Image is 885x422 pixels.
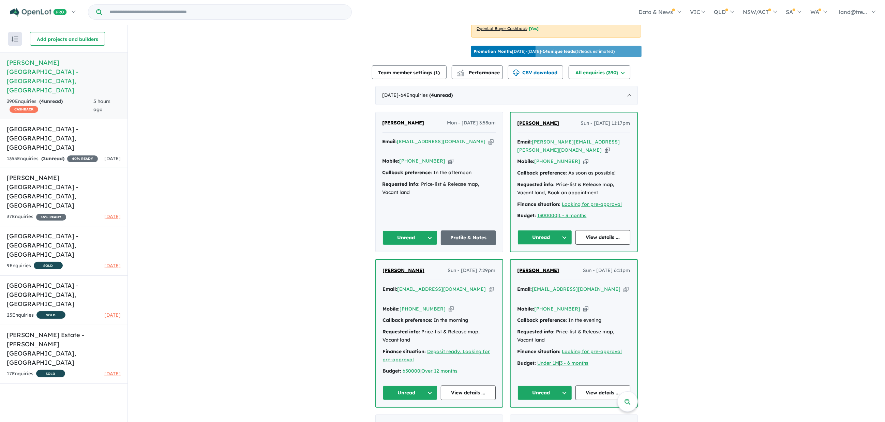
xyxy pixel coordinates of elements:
[7,231,121,259] h5: [GEOGRAPHIC_DATA] - [GEOGRAPHIC_DATA] , [GEOGRAPHIC_DATA]
[449,305,454,313] button: Copy
[452,65,503,79] button: Performance
[562,201,622,207] a: Looking for pre-approval
[575,230,630,245] a: View details ...
[104,155,121,162] span: [DATE]
[474,48,615,55] p: [DATE] - [DATE] - ( 37 leads estimated)
[34,262,63,269] span: SOLD
[382,119,424,127] a: [PERSON_NAME]
[458,70,500,76] span: Performance
[583,305,588,313] button: Copy
[403,368,421,374] a: 650000
[7,173,121,210] h5: [PERSON_NAME] [GEOGRAPHIC_DATA] - [GEOGRAPHIC_DATA] , [GEOGRAPHIC_DATA]
[517,306,535,312] strong: Mobile:
[581,119,630,127] span: Sun - [DATE] 11:17pm
[441,386,496,400] a: View details ...
[67,155,98,162] span: 40 % READY
[36,370,65,377] span: SOLD
[30,32,105,46] button: Add projects and builders
[7,213,66,221] div: 37 Enquir ies
[39,98,63,104] strong: ( unread)
[517,169,630,177] div: As soon as possible!
[560,360,589,366] a: 3 - 6 months
[383,348,426,355] strong: Finance situation:
[7,124,121,152] h5: [GEOGRAPHIC_DATA] - [GEOGRAPHIC_DATA] , [GEOGRAPHIC_DATA]
[535,158,581,164] a: [PHONE_NUMBER]
[517,139,532,145] strong: Email:
[538,360,559,366] a: Under 1M
[517,328,630,344] div: Price-list & Release map, Vacant land
[569,65,630,79] button: All enquiries (390)
[382,120,424,126] span: [PERSON_NAME]
[372,65,447,79] button: Team member settings (1)
[383,267,425,275] a: [PERSON_NAME]
[422,368,458,374] a: Over 12 months
[382,181,420,187] strong: Requested info:
[559,212,587,218] a: 1 - 3 months
[383,348,490,363] a: Deposit ready, Looking for pre-approval
[383,328,496,344] div: Price-list & Release map, Vacant land
[448,157,453,165] button: Copy
[517,359,630,367] div: |
[7,311,65,320] div: 25 Enquir ies
[397,286,486,292] a: [EMAIL_ADDRESS][DOMAIN_NAME]
[517,201,561,207] strong: Finance situation:
[400,306,446,312] a: [PHONE_NUMBER]
[538,212,558,218] a: 1300000
[517,120,559,126] span: [PERSON_NAME]
[543,49,575,54] b: 14 unique leads
[7,58,121,95] h5: [PERSON_NAME][GEOGRAPHIC_DATA] - [GEOGRAPHIC_DATA] , [GEOGRAPHIC_DATA]
[10,106,38,113] span: CASHBACK
[508,65,563,79] button: CSV download
[457,72,464,76] img: bar-chart.svg
[12,36,18,42] img: sort.svg
[517,181,630,197] div: Price-list & Release map, Vacant land, Book an appointment
[517,267,559,275] a: [PERSON_NAME]
[517,212,630,220] div: |
[383,367,496,375] div: |
[517,348,561,355] strong: Finance situation:
[513,70,520,76] img: download icon
[375,86,638,105] div: [DATE]
[382,158,400,164] strong: Mobile:
[477,26,527,31] u: OpenLot Buyer Cashback
[517,158,535,164] strong: Mobile:
[517,212,536,218] strong: Budget:
[383,286,397,292] strong: Email:
[383,267,425,273] span: [PERSON_NAME]
[489,286,494,293] button: Copy
[447,119,496,127] span: Mon - [DATE] 3:58am
[104,312,121,318] span: [DATE]
[7,262,63,270] div: 9 Enquir ies
[104,371,121,377] span: [DATE]
[103,5,350,19] input: Try estate name, suburb, builder or developer
[383,306,400,312] strong: Mobile:
[7,370,65,378] div: 17 Enquir ies
[517,170,567,176] strong: Callback preference:
[517,139,620,153] a: [PERSON_NAME][EMAIL_ADDRESS][PERSON_NAME][DOMAIN_NAME]
[382,169,432,176] strong: Callback preference:
[382,230,438,245] button: Unread
[562,348,622,355] a: Looking for pre-approval
[383,386,438,400] button: Unread
[431,92,434,98] span: 4
[583,158,588,165] button: Copy
[41,98,44,104] span: 4
[436,70,438,76] span: 1
[383,368,402,374] strong: Budget:
[430,92,453,98] strong: ( unread)
[517,286,532,292] strong: Email:
[104,213,121,220] span: [DATE]
[7,97,93,114] div: 390 Enquir ies
[474,49,512,54] b: Promotion Month:
[43,155,46,162] span: 2
[448,267,496,275] span: Sun - [DATE] 7:29pm
[383,316,496,325] div: In the morning
[7,155,98,163] div: 1355 Enquir ies
[10,8,67,17] img: Openlot PRO Logo White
